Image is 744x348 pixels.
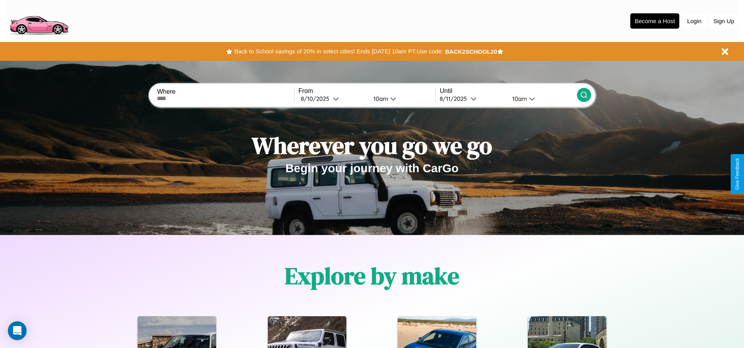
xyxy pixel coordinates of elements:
[301,95,333,102] div: 8 / 10 / 2025
[367,95,436,103] button: 10am
[6,4,72,36] img: logo
[630,13,679,29] button: Become a Host
[445,48,497,55] b: BACK2SCHOOL20
[506,95,577,103] button: 10am
[440,95,471,102] div: 8 / 11 / 2025
[683,14,706,28] button: Login
[508,95,529,102] div: 10am
[298,95,367,103] button: 8/10/2025
[709,14,738,28] button: Sign Up
[440,87,577,95] label: Until
[157,88,294,95] label: Where
[735,158,740,190] div: Give Feedback
[285,260,459,292] h1: Explore by make
[298,87,435,95] label: From
[232,46,445,57] button: Back to School savings of 20% in select cities! Ends [DATE] 10am PT.Use code:
[8,321,27,340] div: Open Intercom Messenger
[369,95,390,102] div: 10am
